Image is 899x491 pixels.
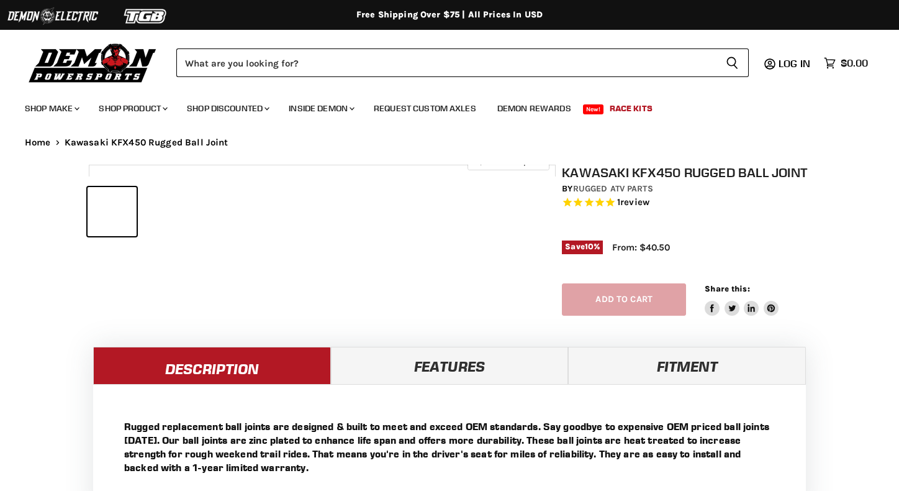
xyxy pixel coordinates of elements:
a: Fitment [568,347,806,384]
aside: Share this: [705,283,779,316]
a: $0.00 [818,54,874,72]
a: Shop Discounted [178,96,277,121]
img: Demon Powersports [25,40,161,85]
span: New! [583,104,604,114]
img: TGB Logo 2 [99,4,192,28]
h1: Kawasaki KFX450 Rugged Ball Joint [562,165,816,180]
a: Log in [773,58,818,69]
span: Kawasaki KFX450 Rugged Ball Joint [65,137,228,148]
a: Rugged ATV Parts [573,183,653,194]
input: Search [176,48,716,77]
a: Request Custom Axles [364,96,486,121]
button: Search [716,48,749,77]
button: IMAGE thumbnail [88,187,137,236]
img: Demon Electric Logo 2 [6,4,99,28]
ul: Main menu [16,91,865,121]
span: Save % [562,241,603,254]
a: Shop Make [16,96,87,121]
div: by [562,182,816,196]
a: Features [331,347,569,384]
span: review [620,196,649,208]
a: Inside Demon [279,96,362,121]
form: Product [176,48,749,77]
span: 10 [585,242,594,251]
span: Click to expand [474,157,543,166]
a: Race Kits [600,96,662,121]
p: Rugged replacement ball joints are designed & built to meet and exceed OEM standards. Say goodbye... [124,420,775,474]
span: From: $40.50 [612,242,670,253]
span: Share this: [705,284,749,293]
a: Description [93,347,331,384]
span: Log in [779,57,810,70]
a: Demon Rewards [488,96,581,121]
a: Home [25,137,51,148]
span: 1 reviews [617,196,649,208]
span: Rated 5.0 out of 5 stars 1 reviews [562,196,816,209]
a: Shop Product [89,96,175,121]
span: $0.00 [841,57,868,69]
